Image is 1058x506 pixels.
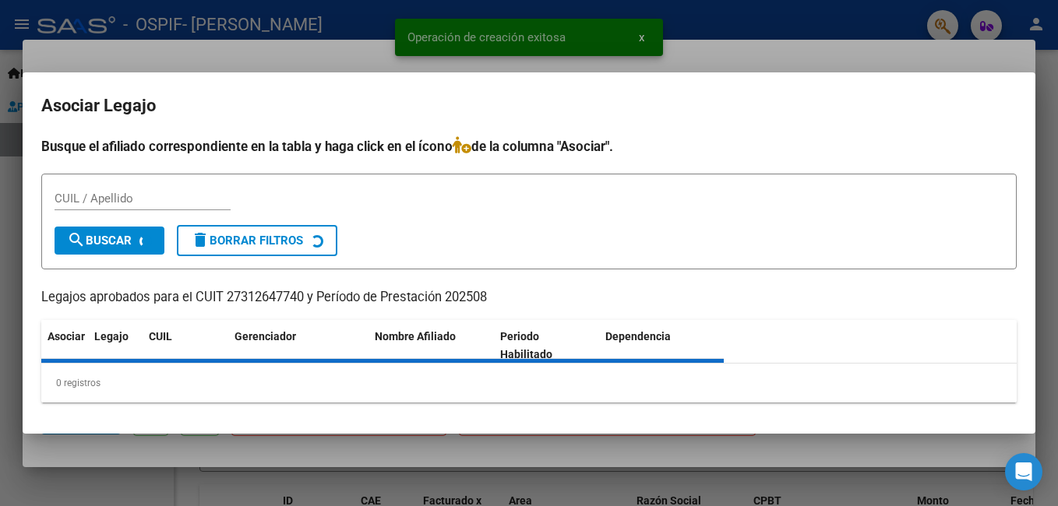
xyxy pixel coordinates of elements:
mat-icon: delete [191,230,210,249]
datatable-header-cell: Dependencia [599,320,725,371]
span: CUIL [149,330,172,343]
datatable-header-cell: CUIL [143,320,228,371]
span: Legajo [94,330,129,343]
span: Dependencia [605,330,671,343]
p: Legajos aprobados para el CUIT 27312647740 y Período de Prestación 202508 [41,288,1017,307]
span: Asociar [48,330,85,343]
div: 0 registros [41,364,1017,402]
h4: Busque el afiliado correspondiente en la tabla y haga click en el ícono de la columna "Asociar". [41,136,1017,156]
datatable-header-cell: Periodo Habilitado [494,320,599,371]
button: Borrar Filtros [177,225,337,256]
datatable-header-cell: Gerenciador [228,320,369,371]
mat-icon: search [67,230,86,249]
span: Borrar Filtros [191,234,303,248]
datatable-header-cell: Nombre Afiliado [369,320,494,371]
button: Buscar [55,227,164,255]
datatable-header-cell: Asociar [41,320,88,371]
h2: Asociar Legajo [41,91,1017,121]
span: Gerenciador [235,330,296,343]
div: Open Intercom Messenger [1005,453,1042,490]
datatable-header-cell: Legajo [88,320,143,371]
span: Nombre Afiliado [375,330,456,343]
span: Buscar [67,234,132,248]
span: Periodo Habilitado [500,330,552,360]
